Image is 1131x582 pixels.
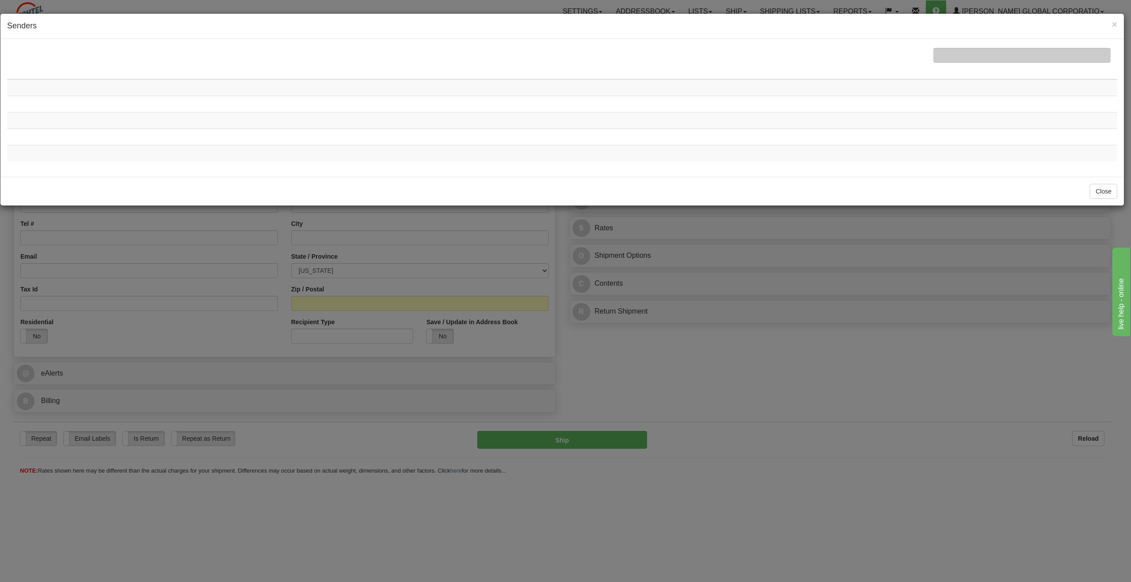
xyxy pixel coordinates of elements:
[1090,184,1117,199] button: Close
[1111,246,1130,336] iframe: chat widget
[1112,19,1117,29] button: Close
[7,5,82,16] div: live help - online
[7,20,1117,32] h4: Senders
[1112,19,1117,29] span: ×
